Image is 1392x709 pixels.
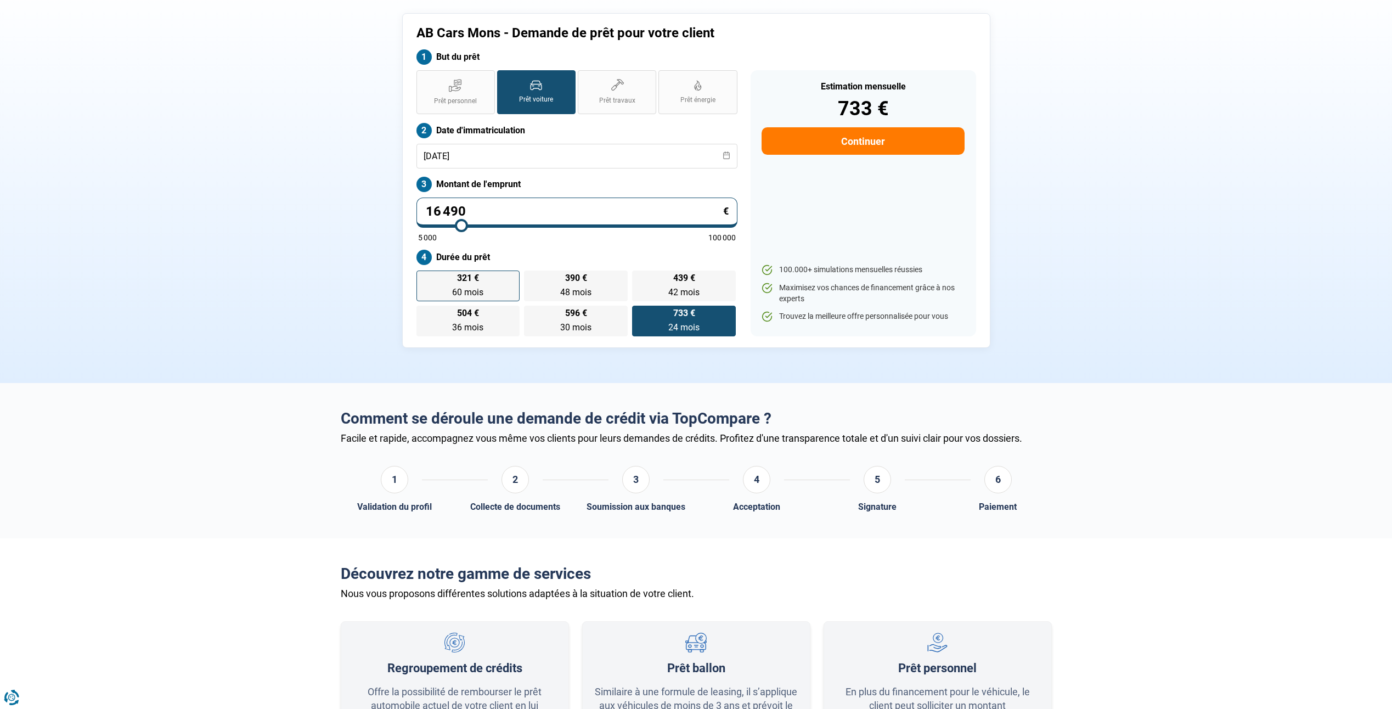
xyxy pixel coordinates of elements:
[762,99,964,119] div: 733 €
[762,127,964,155] button: Continuer
[708,234,736,241] span: 100 000
[673,274,695,283] span: 439 €
[416,123,737,138] label: Date d'immatriculation
[452,322,483,333] span: 36 mois
[418,234,437,241] span: 5 000
[984,466,1012,493] div: 6
[599,96,635,105] span: Prêt travaux
[416,144,737,168] input: jj/mm/aaaa
[762,283,964,304] li: Maximisez vos chances de financement grâce à nos experts
[565,309,587,318] span: 596 €
[452,287,483,297] span: 60 mois
[416,177,737,192] label: Montant de l'emprunt
[501,466,529,493] div: 2
[622,466,650,493] div: 3
[723,206,729,216] span: €
[898,661,977,676] div: Prêt personnel
[341,565,1052,583] h2: Découvrez notre gamme de services
[668,322,700,333] span: 24 mois
[470,502,560,512] div: Collecte de documents
[762,265,964,275] li: 100.000+ simulations mensuelles réussies
[927,633,948,653] img: Prêt personnel
[434,97,477,106] span: Prêt personnel
[733,502,780,512] div: Acceptation
[743,466,770,493] div: 4
[560,287,591,297] span: 48 mois
[519,95,553,104] span: Prêt voiture
[341,432,1052,444] div: Facile et rapide, accompagnez vous même vos clients pour leurs demandes de crédits. Profitez d'un...
[668,287,700,297] span: 42 mois
[560,322,591,333] span: 30 mois
[565,274,587,283] span: 390 €
[457,274,479,283] span: 321 €
[387,661,522,676] div: Regroupement de crédits
[416,49,737,65] label: But du prêt
[587,502,685,512] div: Soumission aux banques
[858,502,897,512] div: Signature
[685,633,706,653] img: Prêt ballon
[341,409,1052,428] h2: Comment se déroule une demande de crédit via TopCompare ?
[341,588,1052,599] div: Nous vous proposons différentes solutions adaptées à la situation de votre client.
[357,502,432,512] div: Validation du profil
[979,502,1017,512] div: Paiement
[762,311,964,322] li: Trouvez la meilleure offre personnalisée pour vous
[667,661,725,676] div: Prêt ballon
[416,250,737,265] label: Durée du prêt
[673,309,695,318] span: 733 €
[444,633,465,653] img: Regroupement de crédits
[762,82,964,91] div: Estimation mensuelle
[457,309,479,318] span: 504 €
[864,466,891,493] div: 5
[680,95,715,105] span: Prêt énergie
[381,466,408,493] div: 1
[416,25,833,41] h1: AB Cars Mons - Demande de prêt pour votre client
